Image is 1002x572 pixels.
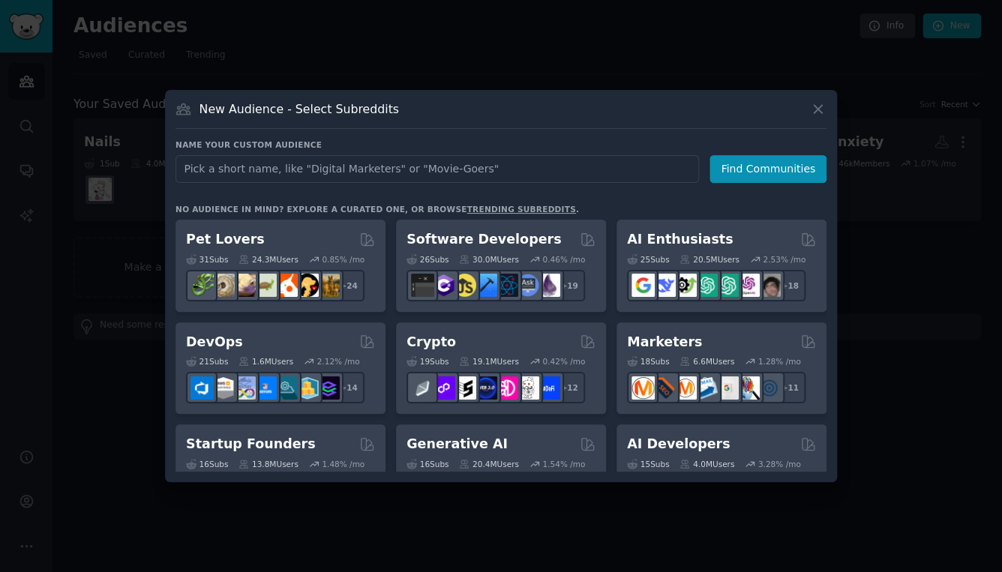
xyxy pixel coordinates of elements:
div: 19 Sub s [406,356,448,367]
div: 2.53 % /mo [763,254,805,265]
h2: Marketers [627,333,702,352]
img: AItoolsCatalog [673,274,697,297]
div: 1.6M Users [238,356,293,367]
button: Find Communities [709,155,826,183]
img: ArtificalIntelligence [757,274,781,297]
img: 0xPolygon [432,376,455,400]
div: 0.46 % /mo [542,254,585,265]
img: AWS_Certified_Experts [211,376,235,400]
h2: Software Developers [406,230,561,249]
img: ethstaker [453,376,476,400]
div: 1.54 % /mo [542,459,585,469]
div: + 12 [553,372,585,403]
h2: Pet Lovers [186,230,265,249]
img: AskComputerScience [516,274,539,297]
div: 18 Sub s [627,356,669,367]
img: Docker_DevOps [232,376,256,400]
img: chatgpt_promptDesign [694,274,718,297]
img: ballpython [211,274,235,297]
img: aws_cdk [295,376,319,400]
img: iOSProgramming [474,274,497,297]
div: 0.42 % /mo [542,356,585,367]
div: 20.5M Users [679,254,739,265]
div: 31 Sub s [186,254,228,265]
div: 30.0M Users [459,254,518,265]
div: 25 Sub s [627,254,669,265]
img: DeepSeek [652,274,676,297]
div: No audience in mind? Explore a curated one, or browse . [175,204,579,214]
div: + 18 [774,270,805,301]
h2: Generative AI [406,435,508,454]
img: MarketingResearch [736,376,760,400]
img: bigseo [652,376,676,400]
img: herpetology [190,274,214,297]
a: trending subreddits [466,205,575,214]
img: googleads [715,376,739,400]
img: AskMarketing [673,376,697,400]
img: reactnative [495,274,518,297]
img: PlatformEngineers [316,376,340,400]
div: 24.3M Users [238,254,298,265]
div: 19.1M Users [459,356,518,367]
img: azuredevops [190,376,214,400]
div: 2.12 % /mo [317,356,360,367]
img: defi_ [537,376,560,400]
img: elixir [537,274,560,297]
div: 13.8M Users [238,459,298,469]
img: OpenAIDev [736,274,760,297]
div: + 19 [553,270,585,301]
div: 6.6M Users [679,356,734,367]
div: 3.28 % /mo [758,459,801,469]
img: PetAdvice [295,274,319,297]
h2: AI Developers [627,435,730,454]
h2: DevOps [186,333,243,352]
img: csharp [432,274,455,297]
img: GoogleGeminiAI [631,274,655,297]
img: learnjavascript [453,274,476,297]
img: turtle [253,274,277,297]
h2: AI Enthusiasts [627,230,733,249]
div: 20.4M Users [459,459,518,469]
div: 0.85 % /mo [322,254,364,265]
div: 4.0M Users [679,459,734,469]
input: Pick a short name, like "Digital Marketers" or "Movie-Goers" [175,155,699,183]
div: 15 Sub s [627,459,669,469]
img: dogbreed [316,274,340,297]
div: 1.28 % /mo [758,356,801,367]
img: cockatiel [274,274,298,297]
div: + 11 [774,372,805,403]
img: CryptoNews [516,376,539,400]
h3: Name your custom audience [175,139,826,150]
div: + 14 [333,372,364,403]
div: 26 Sub s [406,254,448,265]
div: + 24 [333,270,364,301]
img: Emailmarketing [694,376,718,400]
img: web3 [474,376,497,400]
img: OnlineMarketing [757,376,781,400]
div: 16 Sub s [186,459,228,469]
div: 1.48 % /mo [322,459,364,469]
h3: New Audience - Select Subreddits [199,101,399,117]
img: DevOpsLinks [253,376,277,400]
div: 16 Sub s [406,459,448,469]
img: platformengineering [274,376,298,400]
img: content_marketing [631,376,655,400]
img: defiblockchain [495,376,518,400]
img: ethfinance [411,376,434,400]
img: leopardgeckos [232,274,256,297]
img: chatgpt_prompts_ [715,274,739,297]
img: software [411,274,434,297]
h2: Crypto [406,333,456,352]
div: 21 Sub s [186,356,228,367]
h2: Startup Founders [186,435,315,454]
